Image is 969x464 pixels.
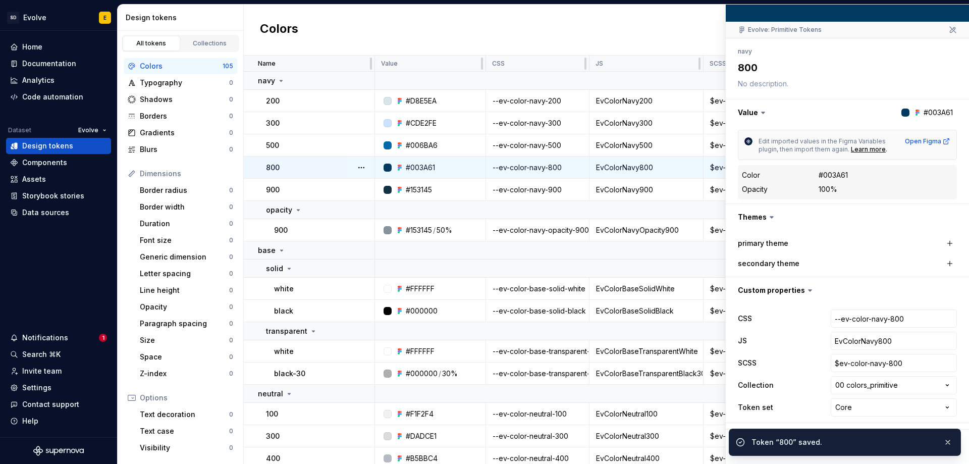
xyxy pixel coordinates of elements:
div: Documentation [22,59,76,69]
div: Border width [140,202,229,212]
div: Open Figma [905,137,950,145]
div: 0 [229,353,233,361]
div: $ev-color-neutral-100 [704,409,833,419]
div: All tokens [126,39,177,47]
div: EvColorBaseTransparentWhite [590,346,703,356]
div: EvColorNeutral400 [590,453,703,463]
div: $ev-color-navy-800 [704,163,833,173]
div: 0 [229,410,233,419]
div: --ev-color-navy-300 [487,118,588,128]
div: Settings [22,383,51,393]
a: Line height0 [136,282,237,298]
div: Z-index [140,369,229,379]
div: Letter spacing [140,269,229,279]
div: 0 [229,303,233,311]
div: #B5BBC4 [406,453,438,463]
div: #FFFFFF [406,346,435,356]
div: #DADCE1 [406,431,437,441]
div: 0 [229,145,233,153]
p: Value [381,60,398,68]
a: Border radius0 [136,182,237,198]
a: Home [6,39,111,55]
div: Shadows [140,94,229,105]
button: Evolve [74,123,111,137]
div: --ev-color-base-transparent-white [487,346,588,356]
label: Token set [738,402,773,413]
label: Collection [738,380,774,390]
p: 900 [274,225,288,235]
div: --ev-color-base-transparent-black-30 [487,369,588,379]
div: Space [140,352,229,362]
div: Help [22,416,38,426]
div: --ev-color-navy-opacity-900 [487,225,588,235]
button: SDEvolveE [2,7,115,28]
a: Visibility0 [136,440,237,456]
div: --ev-color-neutral-100 [487,409,588,419]
div: Typography [140,78,229,88]
div: Font size [140,235,229,245]
div: Generic dimension [140,252,229,262]
a: Invite team [6,363,111,379]
div: EvColorNavy300 [590,118,703,128]
a: Design tokens [6,138,111,154]
div: 0 [229,320,233,328]
label: JS [738,336,747,346]
div: Token “800” saved. [751,437,935,447]
p: 500 [266,140,279,150]
input: Empty [831,354,957,372]
div: / [433,225,436,235]
div: $ev-color-navy-opacity-900 [704,225,833,235]
div: Visibility [140,443,229,453]
div: 0 [229,444,233,452]
div: EvColorNavyOpacity900 [590,225,703,235]
div: EvColorNavy900 [590,185,703,195]
div: #F1F2F4 [406,409,434,419]
div: --ev-color-neutral-300 [487,431,588,441]
p: base [258,245,276,255]
div: 0 [229,427,233,435]
div: SD [7,12,19,24]
h2: Colors [260,21,298,39]
a: Components [6,154,111,171]
label: primary theme [738,238,788,248]
div: $ev-color-base-transparent-black-30 [704,369,833,379]
div: Paragraph spacing [140,319,229,329]
div: Storybook stories [22,191,84,201]
label: SCSS [738,358,757,368]
a: Font size0 [136,232,237,248]
div: EvColorNavy800 [590,163,703,173]
div: Color [742,170,760,180]
div: 50% [437,225,452,235]
div: Design tokens [126,13,239,23]
a: Gradients0 [124,125,237,141]
p: SCSS [710,60,726,68]
div: Home [22,42,42,52]
a: Size0 [136,332,237,348]
a: Border width0 [136,199,237,215]
div: Size [140,335,229,345]
div: --ev-color-neutral-400 [487,453,588,463]
p: transparent [266,326,307,336]
div: $ev-color-navy-200 [704,96,833,106]
a: Letter spacing0 [136,266,237,282]
input: Empty [831,332,957,350]
a: Borders0 [124,108,237,124]
p: black [274,306,293,316]
span: 1 [99,334,107,342]
div: 100% [819,184,837,194]
div: Opacity [742,184,768,194]
div: 0 [229,253,233,261]
div: 0 [229,129,233,137]
div: Assets [22,174,46,184]
div: Dimensions [140,169,233,179]
p: CSS [492,60,505,68]
a: Text decoration0 [136,406,237,423]
button: Contact support [6,396,111,413]
a: Duration0 [136,216,237,232]
p: 300 [266,118,280,128]
div: --ev-color-base-solid-white [487,284,588,294]
p: 800 [266,163,280,173]
span: Edit imported values in the Figma Variables plugin, then import them again. [759,137,887,153]
a: Code automation [6,89,111,105]
div: Colors [140,61,223,71]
